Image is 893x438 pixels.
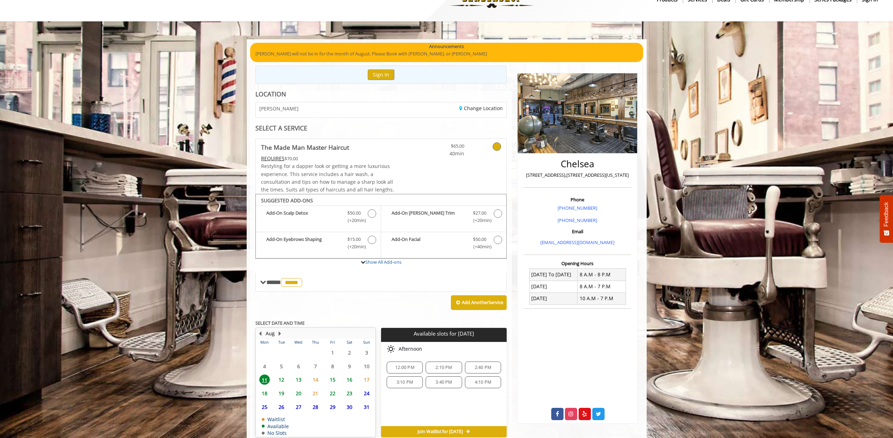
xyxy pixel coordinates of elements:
span: $50.00 [347,209,361,217]
td: Select day14 [307,373,324,387]
span: $15.00 [347,236,361,243]
th: Sun [358,339,375,346]
th: Mon [256,339,273,346]
span: 24 [361,388,372,398]
td: Select day25 [256,400,273,414]
b: Add Another Service [462,299,503,305]
td: 8 A.M - 8 P.M [578,269,626,281]
b: LOCATION [255,90,286,98]
span: Join Waitlist for [DATE] [418,429,463,434]
span: 17 [361,375,372,385]
td: Select day13 [290,373,307,387]
span: 19 [276,388,287,398]
a: [PHONE_NUMBER] [558,217,597,223]
button: Feedback - Show survey [880,195,893,243]
p: Available slots for [DATE] [384,331,504,337]
td: Select day19 [273,386,290,400]
p: [PERSON_NAME] will not be in for the month of August. Please Book with [PERSON_NAME], or [PERSON_... [255,50,638,58]
span: 26 [276,402,287,412]
td: Waitlist [262,417,289,422]
td: [DATE] [529,281,578,292]
h3: Phone [525,197,629,202]
span: Afternoon [399,346,422,352]
span: 15 [327,375,338,385]
span: 2:40 PM [475,365,491,370]
div: 12:00 PM [387,362,423,373]
button: Aug [266,330,275,337]
td: Select day16 [341,373,358,387]
td: [DATE] [529,292,578,304]
span: Feedback [883,202,889,227]
a: Show All Add-ons [365,259,401,265]
div: The Made Man Master Haircut Add-onS [255,194,507,259]
a: [PHONE_NUMBER] [558,205,597,211]
span: 13 [293,375,304,385]
span: 3:40 PM [435,379,452,385]
span: 31 [361,402,372,412]
b: Add-On Facial [392,236,466,250]
span: 25 [259,402,270,412]
p: [STREET_ADDRESS],[STREET_ADDRESS][US_STATE] [525,171,629,179]
td: [DATE] To [DATE] [529,269,578,281]
span: 29 [327,402,338,412]
th: Fri [324,339,341,346]
span: (+40min ) [469,243,490,250]
div: $70.00 [261,155,402,162]
td: Available [262,424,289,429]
span: 12 [276,375,287,385]
td: Select day21 [307,386,324,400]
img: afternoon slots [387,345,395,353]
span: 11 [259,375,270,385]
span: 14 [310,375,321,385]
td: Select day26 [273,400,290,414]
span: 21 [310,388,321,398]
span: 20 [293,388,304,398]
td: Select day17 [358,373,375,387]
b: Add-On Eyebrows Shaping [266,236,340,250]
td: Select day20 [290,386,307,400]
td: Select day23 [341,386,358,400]
td: Select day18 [256,386,273,400]
td: Select day12 [273,373,290,387]
label: Add-On Beard Trim [385,209,503,226]
td: Select day22 [324,386,341,400]
span: Restyling for a dapper look or getting a more luxurious experience. This service includes a hair ... [261,163,394,193]
span: 40min [423,150,464,157]
td: 8 A.M - 7 P.M [578,281,626,292]
a: [EMAIL_ADDRESS][DOMAIN_NAME] [540,239,614,245]
span: 2:10 PM [435,365,452,370]
span: (+20min ) [344,217,364,224]
span: $27.00 [473,209,486,217]
h3: Opening Hours [524,261,631,266]
div: 3:40 PM [426,376,462,388]
b: The Made Man Master Haircut [261,142,349,152]
span: (+20min ) [469,217,490,224]
label: Add-On Scalp Detox [259,209,377,226]
a: $65.00 [423,139,464,157]
a: Change Location [459,105,503,112]
span: 30 [344,402,355,412]
div: 3:10 PM [387,376,423,388]
span: 23 [344,388,355,398]
span: $50.00 [473,236,486,243]
span: 28 [310,402,321,412]
span: This service needs some Advance to be paid before we block your appointment [261,155,285,162]
b: SUGGESTED ADD-ONS [261,197,313,204]
td: Select day29 [324,400,341,414]
span: 16 [344,375,355,385]
div: SELECT A SERVICE [255,125,507,132]
td: Select day30 [341,400,358,414]
span: 22 [327,388,338,398]
button: Previous Month [258,330,263,337]
b: Add-On Scalp Detox [266,209,340,224]
span: 27 [293,402,304,412]
th: Thu [307,339,324,346]
button: Next Month [277,330,283,337]
span: 18 [259,388,270,398]
h2: Chelsea [525,159,629,169]
span: (+20min ) [344,243,364,250]
td: 10 A.M - 7 P.M [578,292,626,304]
b: Announcements [429,43,464,50]
th: Wed [290,339,307,346]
